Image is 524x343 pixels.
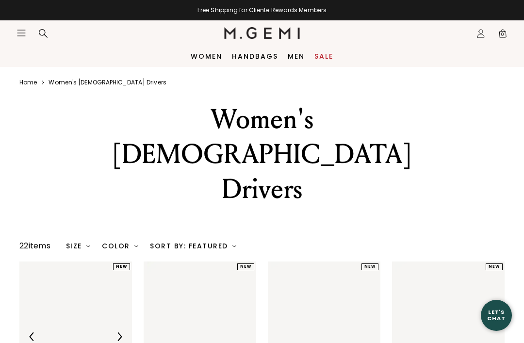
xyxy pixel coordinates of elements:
img: Previous Arrow [28,332,36,341]
a: Sale [314,52,333,60]
a: Home [19,79,37,86]
img: M.Gemi [224,27,300,39]
div: NEW [113,263,130,270]
img: Next Arrow [115,332,124,341]
div: 22 items [19,240,50,252]
div: Size [66,242,91,250]
div: NEW [237,263,254,270]
a: Handbags [232,52,278,60]
a: Women [191,52,222,60]
div: Color [102,242,138,250]
img: chevron-down.svg [134,244,138,248]
button: Open site menu [16,28,26,38]
a: Women's [DEMOGRAPHIC_DATA] drivers [49,79,166,86]
img: chevron-down.svg [232,244,236,248]
div: NEW [361,263,378,270]
div: Let's Chat [481,309,512,321]
div: Women's [DEMOGRAPHIC_DATA] Drivers [82,102,442,207]
span: 0 [498,31,508,40]
div: NEW [486,263,503,270]
div: Sort By: Featured [150,242,236,250]
img: chevron-down.svg [86,244,90,248]
a: Men [288,52,305,60]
